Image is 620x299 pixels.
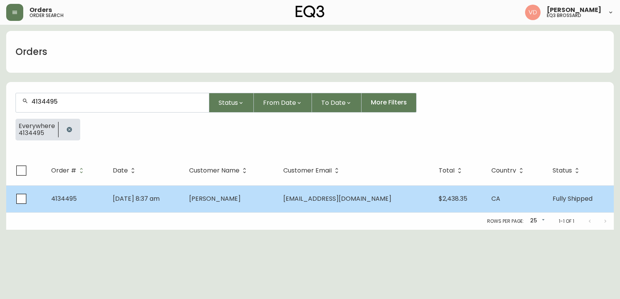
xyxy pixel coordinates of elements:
span: Total [439,168,455,173]
span: Orders [29,7,52,13]
span: [PERSON_NAME] [189,194,241,203]
span: Total [439,167,465,174]
button: Status [209,93,254,113]
span: Date [113,167,138,174]
span: From Date [263,98,296,108]
span: Status [553,168,572,173]
button: From Date [254,93,312,113]
p: Rows per page: [487,218,524,225]
span: Customer Email [283,168,332,173]
button: More Filters [362,93,417,113]
span: [EMAIL_ADDRESS][DOMAIN_NAME] [283,194,391,203]
div: 25 [527,215,546,227]
span: Status [219,98,238,108]
span: Fully Shipped [553,194,592,203]
h5: order search [29,13,64,18]
span: $2,438.35 [439,194,467,203]
h1: Orders [15,45,47,58]
span: CA [491,194,500,203]
span: Date [113,168,128,173]
span: [PERSON_NAME] [547,7,601,13]
img: logo [296,5,324,18]
span: More Filters [371,98,407,107]
span: Customer Name [189,167,250,174]
span: 4134495 [19,130,55,137]
span: Customer Email [283,167,342,174]
span: Order # [51,167,86,174]
span: Country [491,168,516,173]
input: Search [31,98,203,105]
span: To Date [321,98,346,108]
span: [DATE] 8:37 am [113,194,160,203]
button: To Date [312,93,362,113]
span: Status [553,167,582,174]
span: Country [491,167,526,174]
p: 1-1 of 1 [559,218,574,225]
span: Order # [51,168,76,173]
h5: eq3 brossard [547,13,581,18]
span: Everywhere [19,123,55,130]
span: 4134495 [51,194,77,203]
span: Customer Name [189,168,239,173]
img: 34cbe8de67806989076631741e6a7c6b [525,5,541,20]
